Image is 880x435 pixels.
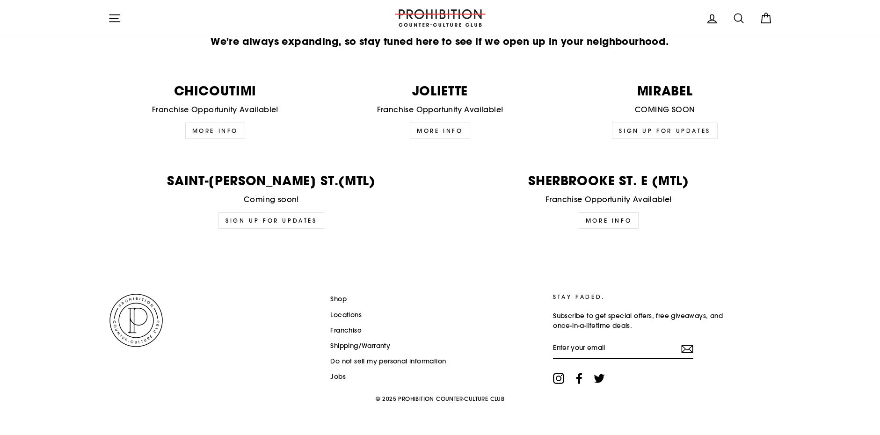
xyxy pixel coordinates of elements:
strong: We're always expanding, so stay tuned here to see if we open up in your neighbourhood. [211,35,669,48]
a: MORE INFO [185,123,245,139]
a: Do not sell my personal information [330,355,446,369]
p: STAY FADED. [553,292,737,301]
p: JOLIETTE [333,84,547,97]
p: Chicoutimi [108,84,323,97]
p: COMING SOON [558,104,772,116]
p: Subscribe to get special offers, free giveaways, and once-in-a-lifetime deals. [553,311,737,332]
p: Coming soon! [108,194,435,206]
a: More Info [579,212,639,229]
a: Shipping/Warranty [330,339,390,353]
img: PROHIBITION COUNTER-CULTURE CLUB [108,292,164,348]
input: Enter your email [553,338,693,359]
a: Sign up for updates [218,212,324,229]
p: Franchise Opportunity Available! [445,194,772,206]
p: Saint-[PERSON_NAME] St.(MTL) [108,174,435,187]
p: © 2025 PROHIBITION COUNTER-CULTURE CLUB [108,391,772,407]
a: Jobs [330,370,346,384]
p: Sherbrooke st. E (mtl) [445,174,772,187]
a: Franchise [330,324,362,338]
a: More Info [410,123,470,139]
a: Shop [330,292,347,306]
a: Locations [330,308,362,322]
p: Franchise Opportunity Available! [108,104,323,116]
p: Franchise Opportunity Available! [333,104,547,116]
a: SIGN UP FOR UPDATES [612,123,717,139]
p: MIRABEL [558,84,772,97]
img: PROHIBITION COUNTER-CULTURE CLUB [393,9,487,27]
